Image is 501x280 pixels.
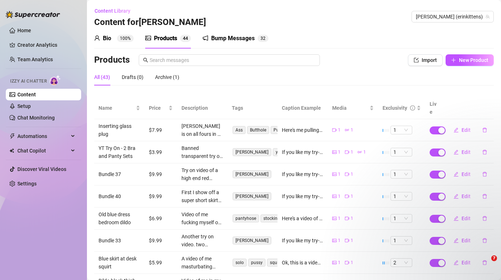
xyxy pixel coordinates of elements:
span: picture [332,172,337,176]
span: edit [454,194,459,199]
td: Bundle 40 [94,185,145,208]
span: picture [332,194,337,198]
span: 1 [338,127,341,134]
div: First I show off a super short skirt one piece in a cute lavender color. Then I found a cute boob... [181,188,223,204]
div: [PERSON_NAME] is on all fours in a bedroom wearing white panties, black fishnet thigh-highs, and ... [181,122,223,138]
span: 4 [185,36,188,41]
span: Price [149,104,167,112]
span: picture [332,150,337,154]
div: If you like my try-on videos, I still have some available that you might be interested in. First ... [282,192,323,200]
span: edit [454,150,459,155]
span: info-circle [410,105,415,110]
td: $9.99 [145,185,177,208]
div: If you like my try-on videos, I still have some available that you might be interested in. This o... [282,148,323,156]
td: Blue skirt at desk squirt [94,252,145,274]
span: edit [454,128,459,133]
h3: Products [94,54,130,66]
span: team [485,14,490,19]
span: New Product [459,57,488,63]
span: video-camera [345,172,349,176]
span: Pussy [271,126,288,134]
span: 2 [393,259,409,267]
sup: 32 [258,35,268,42]
div: Here's a video of me in a blue dress and black pantyhose in my bedroom. This was one of the first... [282,214,323,222]
span: 1 [393,170,409,178]
th: Caption Example [277,97,328,119]
span: Izzy AI Chatter [10,78,47,85]
span: 1 [351,127,353,134]
span: search [143,58,148,63]
span: solo [233,259,247,267]
span: Name [99,104,134,112]
th: Price [145,97,177,119]
span: pantyhose [233,214,259,222]
span: youtube [273,148,295,156]
span: user [94,35,100,41]
span: Automations [17,130,69,142]
button: Edit [448,146,476,158]
th: Media [328,97,378,119]
div: If you like my try-on videos, I still have some available that you might be interested in. This o... [282,237,323,245]
td: $6.99 [145,208,177,230]
span: video-camera [345,150,349,154]
td: $3.99 [145,141,177,163]
span: Erin (erinkittens) [416,11,489,22]
div: If you like my try-on videos, I still have some available that you might be interested in. This t... [282,170,323,178]
button: Content Library [94,5,136,17]
span: 1 [338,149,341,156]
sup: 44 [180,35,191,42]
span: 7 [491,255,497,261]
div: Ok, this is a video I made because I really wanted someone to secretly be under my desk while I w... [282,259,323,267]
span: Edit [462,260,471,266]
td: $9.99 [145,230,177,252]
span: 1 [351,259,353,266]
span: 1 [338,237,341,244]
button: delete [476,146,493,158]
div: Here's me pulling my panties to the side to put in a butt plug. [282,126,323,134]
td: $7.99 [145,119,177,141]
iframe: Intercom live chat [476,255,494,273]
span: video-camera [332,128,337,132]
span: thunderbolt [9,133,15,139]
span: 1 [351,215,353,222]
div: Products [154,34,177,43]
button: Edit [448,257,476,268]
span: 3 [260,36,263,41]
div: Video of me fucking myself on the edge of my bed with my clear, pink dildo. I'm in a blue dress a... [181,210,223,226]
span: Content Library [95,8,130,14]
div: All (43) [94,73,110,81]
div: Exclusivity [383,104,407,112]
span: edit [454,172,459,177]
a: Chat Monitoring [17,115,55,121]
span: Edit [462,149,471,155]
span: Edit [462,127,471,133]
div: Bio [103,34,111,43]
span: Edit [462,171,471,177]
span: [PERSON_NAME] [233,148,271,156]
span: 1 [338,259,341,266]
span: 1 [363,149,366,156]
div: Drafts (0) [122,73,143,81]
img: logo-BBDzfeDw.svg [6,11,60,18]
div: A video of me masturbating using my fingers to play with my pussy under my desk at work. I'm wear... [181,255,223,271]
td: Bundle 37 [94,163,145,185]
span: Ass [233,126,246,134]
button: delete [476,124,493,136]
span: 2 [263,36,266,41]
div: Another try on video. two different sets of red lingerie, one with a heart shaped nipple cover in... [181,233,223,248]
span: Media [332,104,368,112]
span: stockings [260,214,285,222]
span: Butthole [247,126,269,134]
span: delete [482,194,487,199]
span: 1 [351,149,353,156]
span: Import [422,57,437,63]
span: 4 [183,36,185,41]
span: video-camera [345,216,349,221]
span: picture [332,260,337,265]
span: 1 [393,192,409,200]
td: Bundle 33 [94,230,145,252]
a: Settings [17,181,37,187]
td: YT Try On - 2 Bra and Panty Sets [94,141,145,163]
div: Banned transparent try on video from YouTube. Two transparent bra and underwear pairs. One is bla... [181,144,223,160]
span: 1 [338,193,341,200]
